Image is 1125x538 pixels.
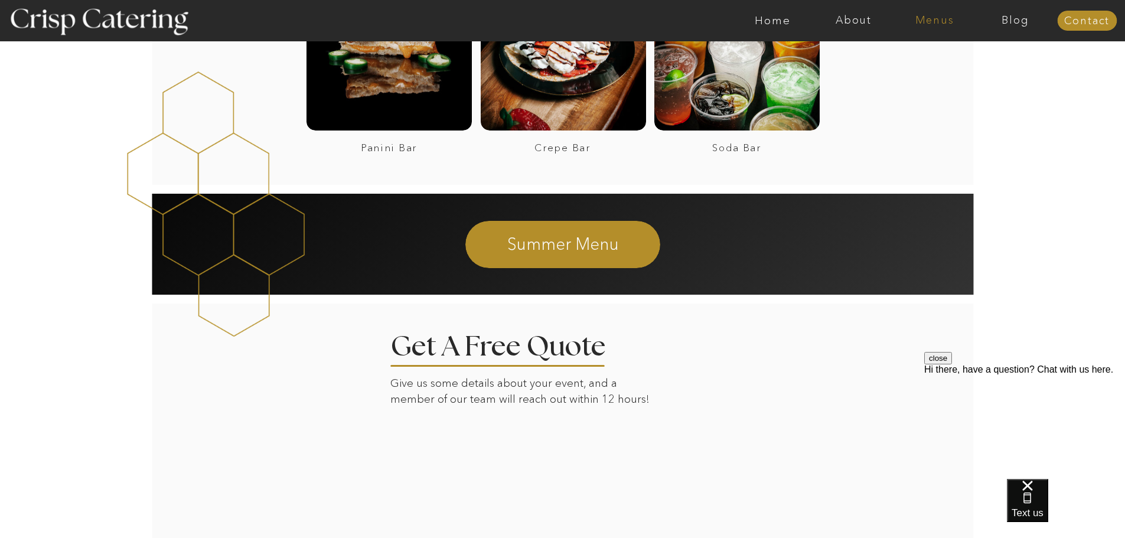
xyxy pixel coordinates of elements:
[813,15,894,27] a: About
[309,142,469,154] a: Panini Bar
[924,352,1125,494] iframe: podium webchat widget prompt
[894,15,975,27] a: Menus
[390,333,642,355] h2: Get A Free Quote
[482,142,643,154] a: Crepe Bar
[732,15,813,27] a: Home
[1007,479,1125,538] iframe: podium webchat widget bubble
[403,233,723,254] a: Summer Menu
[975,15,1056,27] a: Blog
[390,376,658,410] p: Give us some details about your event, and a member of our team will reach out within 12 hours!
[657,142,817,154] a: Soda Bar
[1057,15,1117,27] a: Contact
